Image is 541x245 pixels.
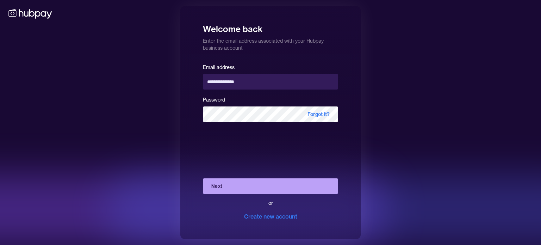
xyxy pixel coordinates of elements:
[203,35,338,51] p: Enter the email address associated with your Hubpay business account
[299,106,338,122] span: Forgot it?
[268,200,273,207] div: or
[203,178,338,194] button: Next
[203,97,225,103] label: Password
[244,212,297,221] div: Create new account
[203,19,338,35] h1: Welcome back
[203,64,235,71] label: Email address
